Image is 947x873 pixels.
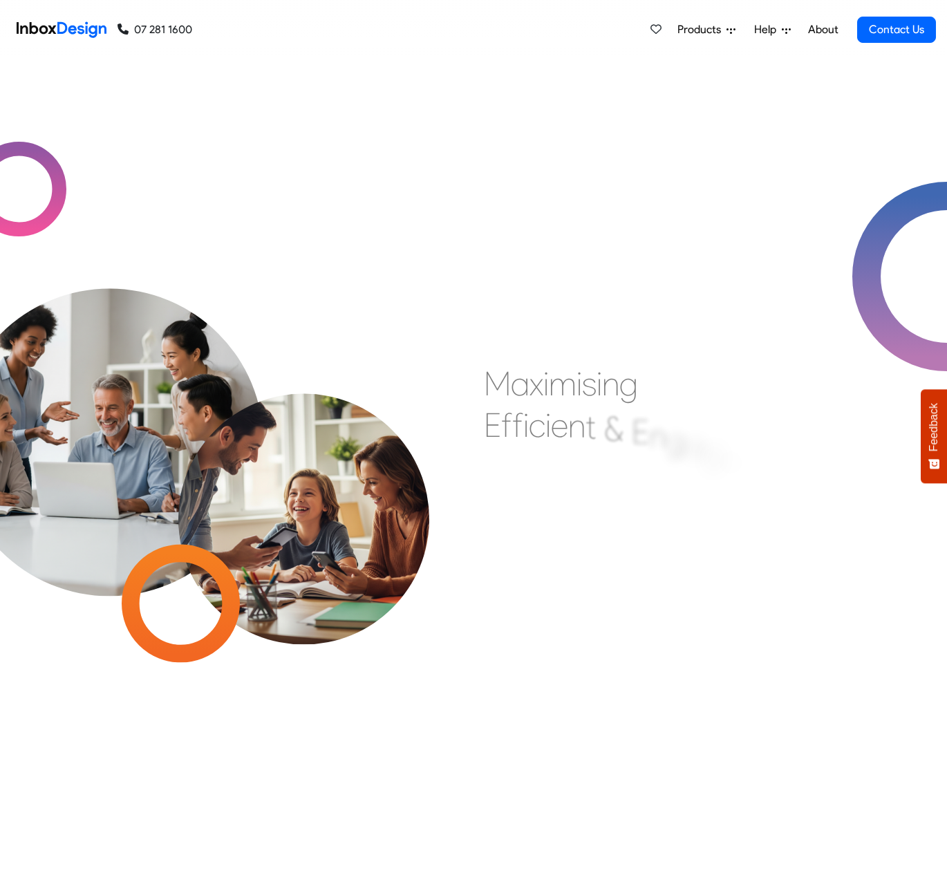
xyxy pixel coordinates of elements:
[501,404,512,446] div: f
[529,363,543,404] div: x
[649,415,666,456] div: n
[704,431,722,473] div: g
[685,425,704,467] div: a
[147,331,461,645] img: parents_with_child.png
[551,404,568,446] div: e
[545,404,551,446] div: i
[602,363,619,404] div: n
[722,438,740,480] div: e
[568,405,585,447] div: n
[512,404,523,446] div: f
[529,404,545,446] div: c
[604,409,623,450] div: &
[118,21,192,38] a: 07 281 1600
[484,363,819,570] div: Maximising Efficient & Engagement, Connecting Schools, Families, and Students.
[666,420,685,461] div: g
[585,406,596,447] div: t
[576,363,582,404] div: i
[672,16,741,44] a: Products
[511,363,529,404] div: a
[928,403,940,451] span: Feedback
[677,21,726,38] span: Products
[543,363,549,404] div: i
[484,404,501,446] div: E
[857,17,936,43] a: Contact Us
[619,363,638,404] div: g
[921,389,947,483] button: Feedback - Show survey
[804,16,842,44] a: About
[754,21,782,38] span: Help
[597,363,602,404] div: i
[523,404,529,446] div: i
[549,363,576,404] div: m
[749,16,796,44] a: Help
[582,363,597,404] div: s
[484,363,511,404] div: M
[632,411,649,453] div: E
